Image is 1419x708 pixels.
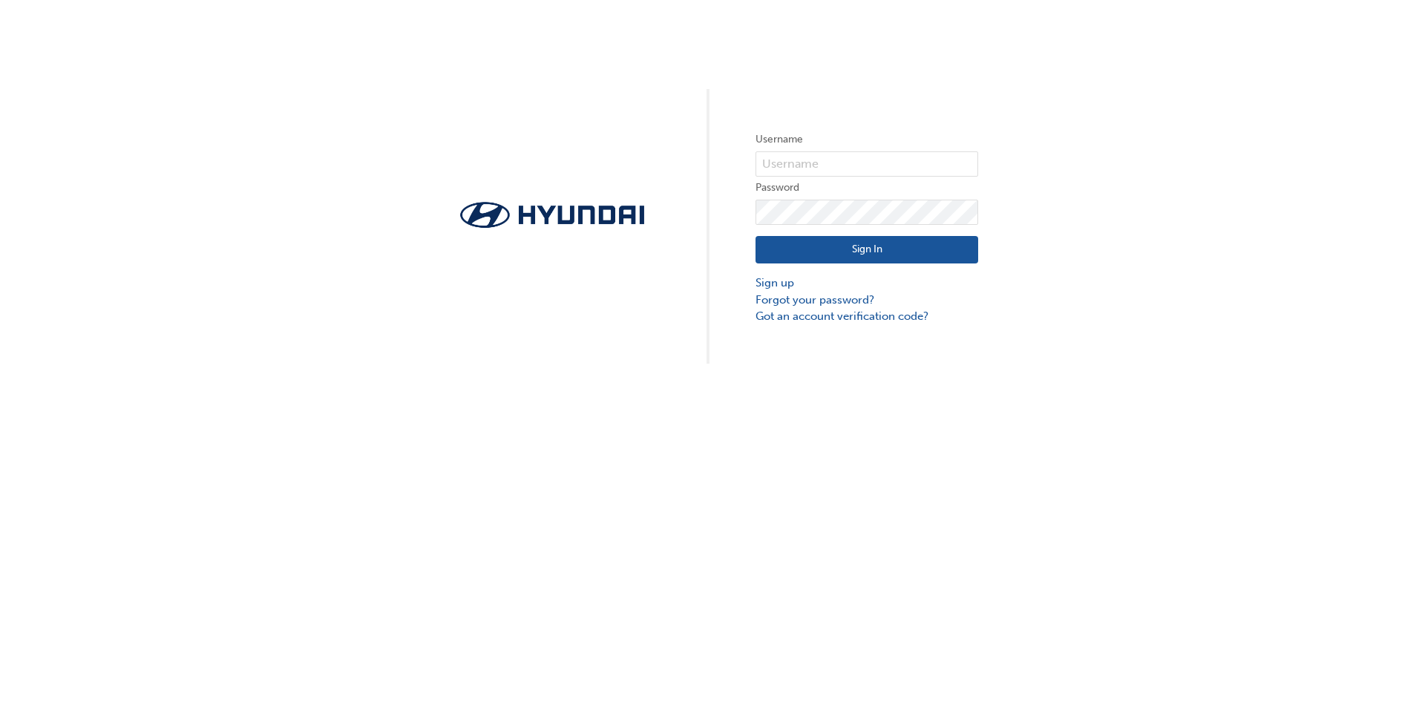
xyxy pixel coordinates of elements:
a: Got an account verification code? [756,308,978,325]
input: Username [756,151,978,177]
a: Sign up [756,275,978,292]
label: Password [756,179,978,197]
button: Sign In [756,236,978,264]
label: Username [756,131,978,148]
img: Trak [441,197,663,232]
a: Forgot your password? [756,292,978,309]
